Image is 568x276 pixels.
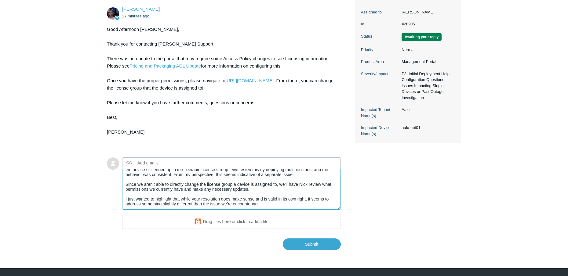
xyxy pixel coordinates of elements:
[361,125,399,137] dt: Impacted Device Name(s)
[361,21,399,27] dt: Id
[399,59,455,65] dd: Management Portal
[399,9,455,15] dd: [PERSON_NAME]
[225,78,274,83] a: [URL][DOMAIN_NAME]
[126,158,132,167] label: CC
[107,26,335,136] div: Good Afternoon [PERSON_NAME], Thank you for contacting [PERSON_NAME] Support. There was an update...
[122,6,160,12] a: [PERSON_NAME]
[361,9,399,15] dt: Assigned to
[122,169,341,210] textarea: Add your reply
[399,107,455,113] dd: Aalo
[361,107,399,119] dt: Impacted Tenant Name(s)
[129,63,201,68] a: Pricing and Packaging ACL Update
[283,238,341,250] input: Submit
[402,33,442,41] span: We are waiting for you to respond
[399,125,455,131] dd: aalo-ubt01
[361,71,399,77] dt: Severity/Impact
[399,47,455,53] dd: Normal
[122,14,149,18] time: 09/17/2025, 16:41
[361,47,399,53] dt: Priority
[361,59,399,65] dt: Product Area
[122,6,160,12] span: Connor Davis
[361,33,399,39] dt: Status
[135,158,201,167] input: Add emails
[399,71,455,101] dd: P3: Initial Deployment Help, Configuration Questions, Issues Impacting Single Devices or Past Out...
[399,21,455,27] dd: #28205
